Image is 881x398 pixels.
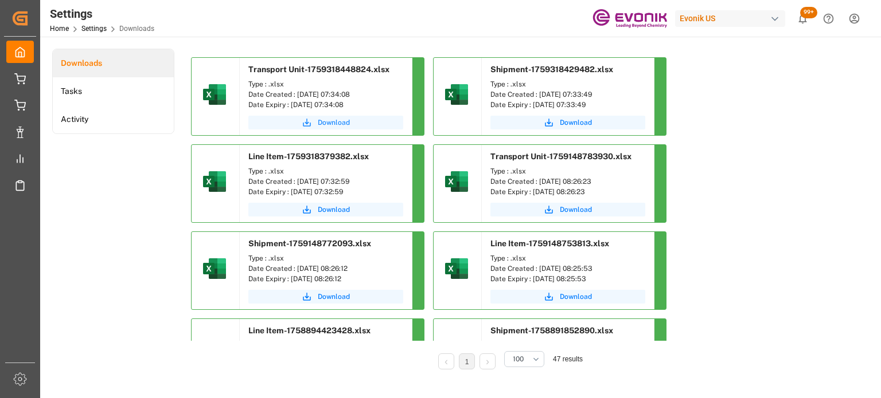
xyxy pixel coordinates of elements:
div: Type : .xlsx [490,253,645,263]
span: Transport Unit-1759148783930.xlsx [490,152,631,161]
button: Download [248,116,403,129]
span: Download [560,291,592,302]
span: Download [318,117,350,128]
div: Date Created : [DATE] 07:32:59 [248,176,403,187]
img: microsoft-excel-2019--v1.png [201,81,228,108]
div: Type : .xlsx [248,79,403,89]
span: Line Item-1759148753813.xlsx [490,239,609,248]
button: Download [490,290,645,304]
img: Evonik-brand-mark-Deep-Purple-RGB.jpeg_1700498283.jpeg [592,9,667,29]
img: microsoft-excel-2019--v1.png [201,255,228,282]
span: Line Item-1759318379382.xlsx [248,152,369,161]
li: Previous Page [438,353,454,369]
div: Date Expiry : [DATE] 08:25:53 [490,274,645,284]
a: Settings [81,25,107,33]
span: Download [318,204,350,215]
div: Date Expiry : [DATE] 08:26:12 [248,274,403,284]
div: Type : .xlsx [248,340,403,350]
img: microsoft-excel-2019--v1.png [201,168,228,195]
span: Shipment-1758891852890.xlsx [490,326,613,335]
div: Type : .xlsx [490,340,645,350]
a: 1 [465,358,469,366]
span: Line Item-1758894423428.xlsx [248,326,371,335]
div: Type : .xlsx [248,253,403,263]
button: Download [248,290,403,304]
img: microsoft-excel-2019--v1.png [443,168,470,195]
a: Home [50,25,69,33]
a: Activity [53,105,174,133]
div: Date Created : [DATE] 07:34:08 [248,89,403,100]
a: Tasks [53,77,174,105]
img: microsoft-excel-2019--v1.png [443,81,470,108]
div: Type : .xlsx [248,166,403,176]
button: Download [490,203,645,216]
span: 99+ [800,7,817,18]
img: microsoft-excel-2019--v1.png [443,255,470,282]
span: Download [560,204,592,215]
div: Date Created : [DATE] 08:26:23 [490,176,645,187]
button: open menu [504,351,544,367]
span: 100 [513,354,524,364]
div: Date Created : [DATE] 07:33:49 [490,89,645,100]
button: Evonik US [675,7,790,29]
li: Next Page [480,353,496,369]
button: show 100 new notifications [790,6,816,31]
div: Type : .xlsx [490,166,645,176]
span: 47 results [553,355,583,363]
div: Date Expiry : [DATE] 07:33:49 [490,100,645,110]
div: Type : .xlsx [490,79,645,89]
div: Date Expiry : [DATE] 08:26:23 [490,187,645,197]
div: Date Expiry : [DATE] 07:32:59 [248,187,403,197]
span: Download [560,117,592,128]
span: Download [318,291,350,302]
span: Shipment-1759318429482.xlsx [490,65,613,74]
span: Shipment-1759148772093.xlsx [248,239,371,248]
button: Help Center [816,6,841,31]
li: 1 [459,353,475,369]
div: Evonik US [675,10,785,27]
a: Downloads [53,49,174,77]
div: Date Expiry : [DATE] 07:34:08 [248,100,403,110]
button: Download [248,203,403,216]
div: Date Created : [DATE] 08:25:53 [490,263,645,274]
button: Download [490,116,645,129]
div: Settings [50,5,154,22]
div: Date Created : [DATE] 08:26:12 [248,263,403,274]
span: Transport Unit-1759318448824.xlsx [248,65,389,74]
